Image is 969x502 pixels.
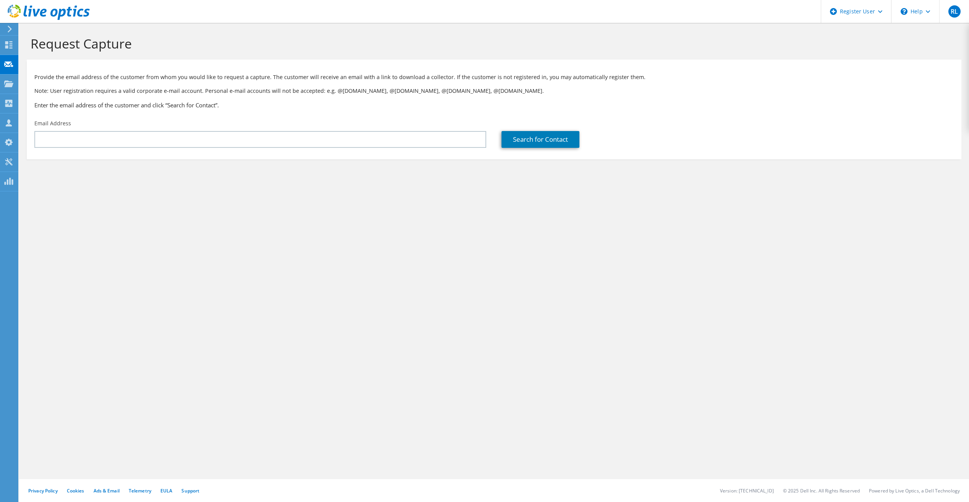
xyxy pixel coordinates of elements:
[94,487,120,494] a: Ads & Email
[34,101,954,109] h3: Enter the email address of the customer and click “Search for Contact”.
[34,87,954,95] p: Note: User registration requires a valid corporate e-mail account. Personal e-mail accounts will ...
[901,8,908,15] svg: \n
[869,487,960,494] li: Powered by Live Optics, a Dell Technology
[948,5,961,18] span: RL
[501,131,579,148] a: Search for Contact
[720,487,774,494] li: Version: [TECHNICAL_ID]
[28,487,58,494] a: Privacy Policy
[181,487,199,494] a: Support
[129,487,151,494] a: Telemetry
[34,73,954,81] p: Provide the email address of the customer from whom you would like to request a capture. The cust...
[160,487,172,494] a: EULA
[31,36,954,52] h1: Request Capture
[783,487,860,494] li: © 2025 Dell Inc. All Rights Reserved
[34,120,71,127] label: Email Address
[67,487,84,494] a: Cookies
